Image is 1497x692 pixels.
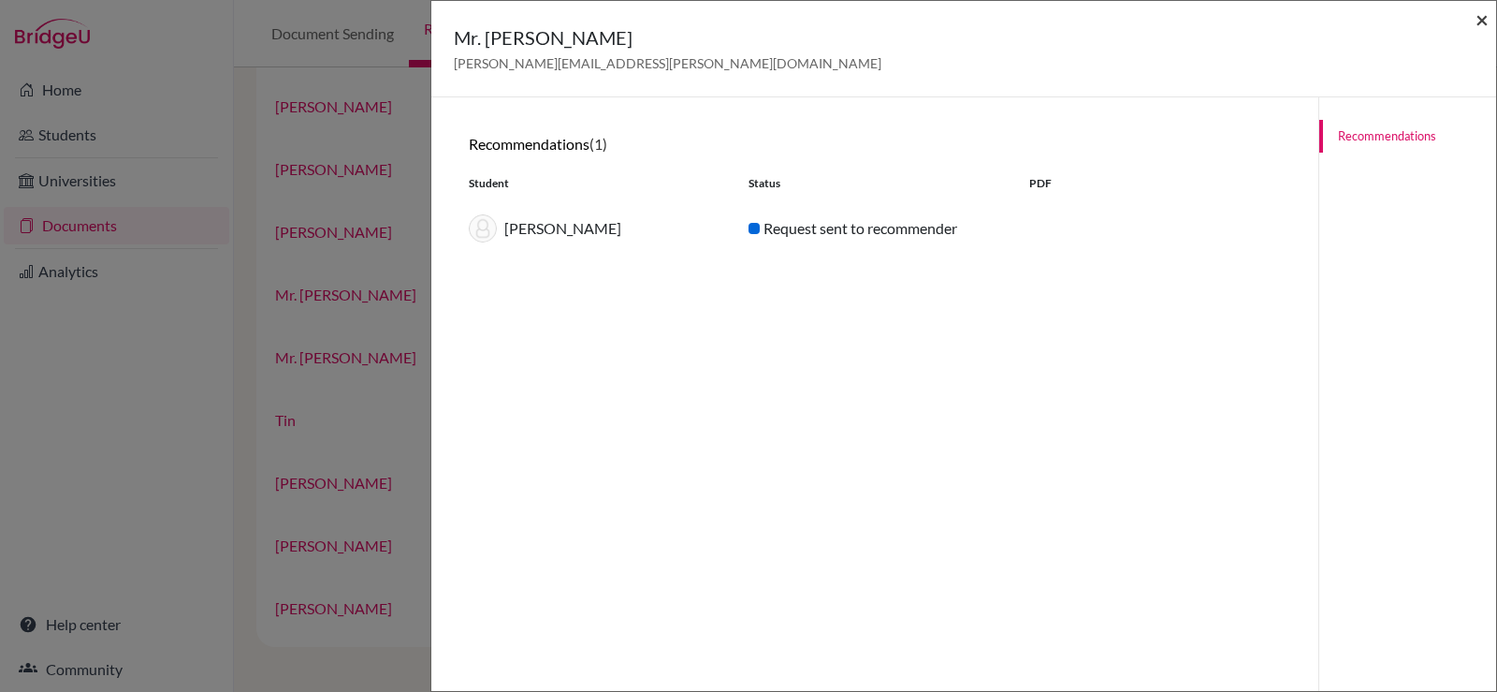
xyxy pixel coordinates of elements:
[589,135,607,153] span: (1)
[454,55,881,71] span: [PERSON_NAME][EMAIL_ADDRESS][PERSON_NAME][DOMAIN_NAME]
[1475,8,1489,31] button: Close
[1015,175,1295,192] div: PDF
[455,175,734,192] div: Student
[469,214,497,243] img: thumb_default-9baad8e6c595f6d87dbccf3bc005204999cb094ff98a76d4c88bb8097aa52fd3.png
[1319,120,1496,153] a: Recommendations
[454,23,881,52] h5: Mr. [PERSON_NAME]
[469,135,1281,153] h6: Recommendations
[734,217,1014,240] div: Request sent to recommender
[734,175,1014,192] div: Status
[1475,6,1489,33] span: ×
[455,214,734,243] div: [PERSON_NAME]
